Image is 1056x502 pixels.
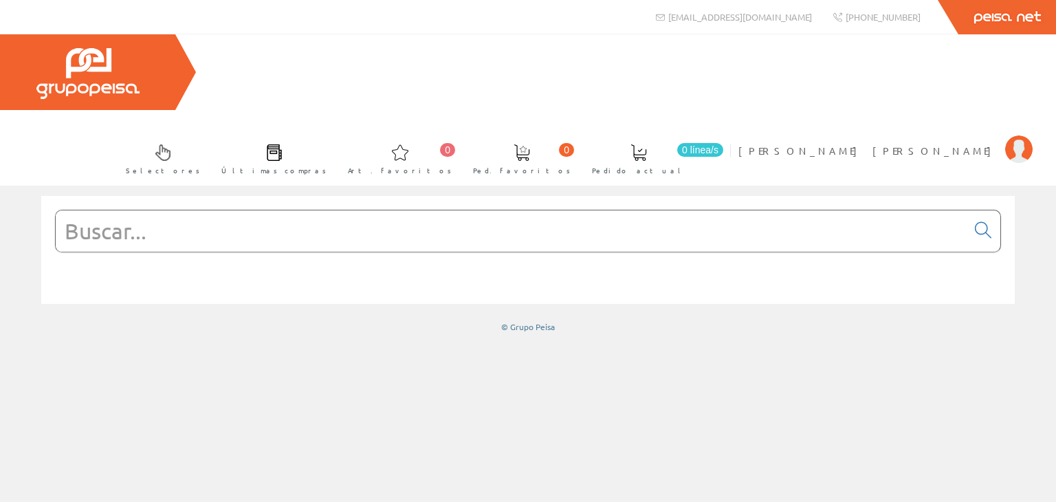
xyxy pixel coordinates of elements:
[221,164,327,177] span: Últimas compras
[56,210,967,252] input: Buscar...
[559,143,574,157] span: 0
[592,164,685,177] span: Pedido actual
[36,48,140,99] img: Grupo Peisa
[473,164,571,177] span: Ped. favoritos
[348,164,452,177] span: Art. favoritos
[112,133,207,183] a: Selectores
[738,133,1033,146] a: [PERSON_NAME] [PERSON_NAME]
[738,144,998,157] span: [PERSON_NAME] [PERSON_NAME]
[41,321,1015,333] div: © Grupo Peisa
[668,11,812,23] span: [EMAIL_ADDRESS][DOMAIN_NAME]
[208,133,333,183] a: Últimas compras
[440,143,455,157] span: 0
[846,11,921,23] span: [PHONE_NUMBER]
[677,143,723,157] span: 0 línea/s
[126,164,200,177] span: Selectores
